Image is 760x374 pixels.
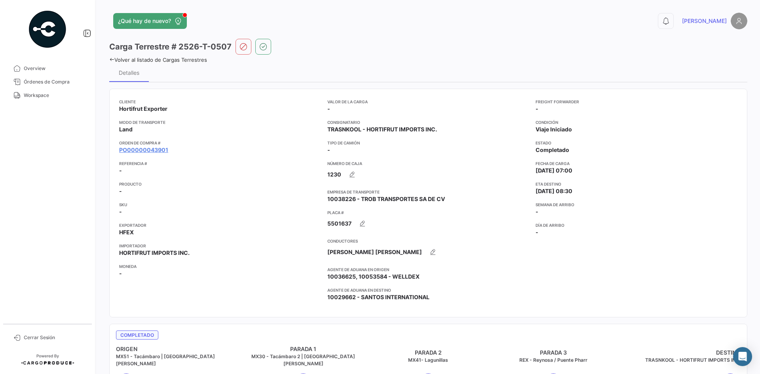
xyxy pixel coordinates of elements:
span: - [327,105,330,113]
div: Abrir Intercom Messenger [733,347,752,366]
span: [DATE] 08:30 [536,187,572,195]
app-card-info-title: Condición [536,119,737,125]
app-card-info-title: Placa # [327,209,529,216]
app-card-info-title: Número de Caja [327,160,529,167]
a: Órdenes de Compra [6,75,89,89]
span: Cerrar Sesión [24,334,85,341]
h5: REX - Reynosa / Puente Pharr [491,357,616,364]
app-card-info-title: Fecha de carga [536,160,737,167]
span: 5501637 [327,220,351,228]
span: Workspace [24,92,85,99]
app-card-info-title: Importador [119,243,321,249]
app-card-info-title: Conductores [327,238,529,244]
span: [PERSON_NAME] [682,17,727,25]
a: Volver al listado de Cargas Terrestres [109,57,207,63]
h4: ORIGEN [116,345,241,353]
app-card-info-title: Orden de Compra # [119,140,321,146]
span: Overview [24,65,85,72]
span: [DATE] 07:00 [536,167,572,175]
span: - [119,187,122,195]
span: [PERSON_NAME] [PERSON_NAME] [327,248,422,256]
h5: MX51 - Tacámbaro | [GEOGRAPHIC_DATA][PERSON_NAME] [116,353,241,367]
app-card-info-title: Agente de Aduana en Destino [327,287,529,293]
app-card-info-title: ETA Destino [536,181,737,187]
span: - [536,208,538,216]
app-card-info-title: Empresa de Transporte [327,189,529,195]
app-card-info-title: SKU [119,201,321,208]
app-card-info-title: Consignatario [327,119,529,125]
app-card-info-title: Semana de Arribo [536,201,737,208]
app-card-info-title: Referencia # [119,160,321,167]
span: Completado [116,330,158,340]
h4: PARADA 1 [241,345,366,353]
a: Workspace [6,89,89,102]
h4: PARADA 3 [491,349,616,357]
app-card-info-title: Día de Arribo [536,222,737,228]
span: 10029662 - SANTOS INTERNATIONAL [327,293,429,301]
h4: PARADA 2 [366,349,491,357]
h5: MX41- Lagunillas [366,357,491,364]
app-card-info-title: Freight Forwarder [536,99,737,105]
span: Land [119,125,133,133]
div: Detalles [119,69,139,76]
app-card-info-title: Agente de Aduana en Origen [327,266,529,273]
app-card-info-title: Modo de Transporte [119,119,321,125]
span: - [119,208,122,216]
span: ¿Qué hay de nuevo? [118,17,171,25]
app-card-info-title: Producto [119,181,321,187]
h5: TRASNKOOL - HORTIFRUT IMPORTS INC. [616,357,741,364]
span: 10036625, 10053584 - WELLDEX [327,273,420,281]
span: HFEX [119,228,134,236]
img: powered-by.png [28,9,67,49]
h5: MX30 - Tacámbaro 2 | [GEOGRAPHIC_DATA][PERSON_NAME] [241,353,366,367]
span: - [536,228,538,236]
span: Viaje Iniciado [536,125,572,133]
app-card-info-title: Valor de la Carga [327,99,529,105]
span: - [119,167,122,175]
span: - [327,146,330,154]
app-card-info-title: Exportador [119,222,321,228]
h4: DESTINO [616,349,741,357]
app-card-info-title: Cliente [119,99,321,105]
span: 10038226 - TROB TRANSPORTES SA DE CV [327,195,445,203]
h3: Carga Terrestre # 2526-T-0507 [109,41,232,52]
a: Overview [6,62,89,75]
span: - [119,270,122,277]
span: - [536,105,538,113]
span: Órdenes de Compra [24,78,85,85]
app-card-info-title: Tipo de Camión [327,140,529,146]
span: Hortifrut Exporter [119,105,167,113]
app-card-info-title: Moneda [119,263,321,270]
img: placeholder-user.png [731,13,747,29]
span: HORTIFRUT IMPORTS INC. [119,249,190,257]
span: Completado [536,146,569,154]
app-card-info-title: Estado [536,140,737,146]
span: TRASNKOOL - HORTIFRUT IMPORTS INC. [327,125,437,133]
button: ¿Qué hay de nuevo? [113,13,187,29]
span: 1230 [327,171,341,178]
a: PO00000043901 [119,146,168,154]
